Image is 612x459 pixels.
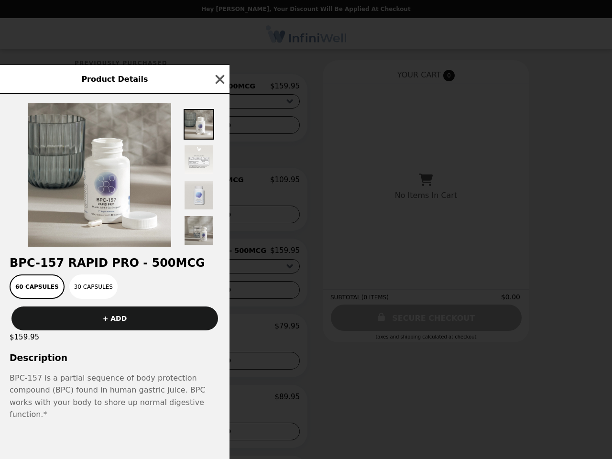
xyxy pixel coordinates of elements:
button: 60 Capsules [10,274,65,299]
img: Thumbnail 1 [184,109,214,140]
img: 60 Capsules [28,103,171,247]
button: + ADD [11,306,218,330]
span: BPC-157 is a partial sequence of body protection compound (BPC) found in human gastric juice. BPC... [10,373,206,419]
img: Thumbnail 2 [184,144,214,175]
img: Thumbnail 3 [184,180,214,210]
button: 30 Capsules [69,274,118,299]
img: Thumbnail 4 [184,215,214,246]
span: Product Details [81,75,148,84]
